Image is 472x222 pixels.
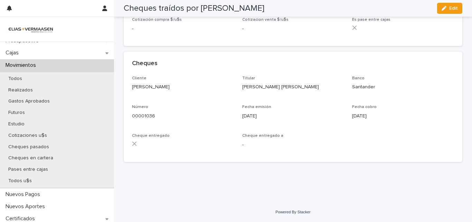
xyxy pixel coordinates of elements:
span: Cotización compra $/u$s [132,18,182,22]
span: Número [132,105,148,109]
button: Edit [437,3,462,14]
p: Gastos Aprobados [3,98,55,104]
span: Fecha emisión [242,105,271,109]
img: HMeL2XKrRby6DNq2BZlM [6,22,56,36]
h2: Cheques traídos por [PERSON_NAME] [124,3,264,14]
p: Nuevos Aportes [3,203,50,210]
p: Todos [3,76,28,82]
h2: Cheques [132,60,158,68]
span: Fecha cobro [352,105,377,109]
p: [DATE] [352,113,454,120]
p: [PERSON_NAME] [PERSON_NAME] [242,83,344,91]
p: Certificados [3,215,40,222]
p: Realizados [3,87,38,93]
p: Santander [352,83,454,91]
p: Todos u$s [3,178,37,184]
span: Cheque entregado [132,134,170,138]
p: 00001036 [132,113,234,120]
p: Movimientos [3,62,41,69]
p: Nuevos Pagos [3,191,46,198]
p: Pases entre cajas [3,167,54,172]
span: Cotizacion venta $/u$s [242,18,289,22]
span: Es pase entre cajas [352,18,390,22]
p: Cotizaciones u$s [3,133,53,139]
p: Estudio [3,121,30,127]
span: Edit [449,6,458,11]
span: Banco [352,76,365,80]
p: [PERSON_NAME] [132,83,234,91]
p: Futuros [3,110,30,116]
span: Titular [242,76,255,80]
a: Powered By Stacker [275,210,310,214]
p: Cheques pasados [3,144,55,150]
p: - [242,141,344,149]
p: - [132,25,234,33]
p: Cajas [3,50,24,56]
p: [DATE] [242,113,344,120]
span: Cheque entregado a [242,134,283,138]
p: Cheques en cartera [3,155,59,161]
span: Cliente [132,76,147,80]
p: - [242,25,344,33]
